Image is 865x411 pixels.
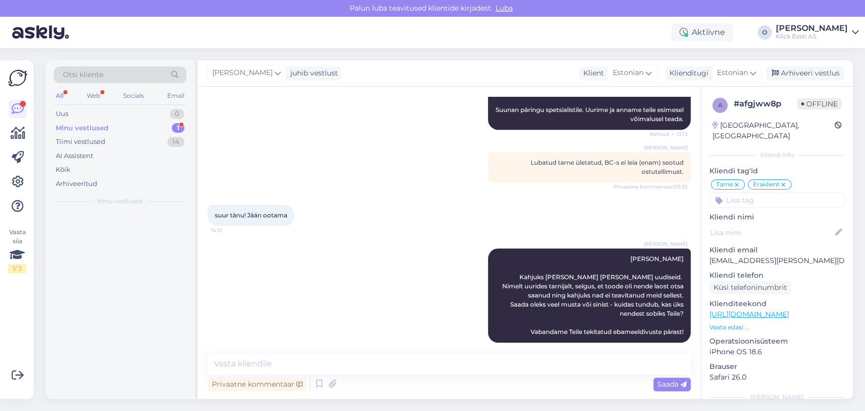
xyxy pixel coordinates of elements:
div: Uus [56,109,68,119]
p: Klienditeekond [709,298,845,309]
div: 0 [170,109,184,119]
input: Lisa nimi [710,227,833,238]
p: Kliendi email [709,245,845,255]
p: Safari 26.0 [709,372,845,383]
span: Otsi kliente [63,69,103,80]
p: [EMAIL_ADDRESS][PERSON_NAME][DOMAIN_NAME] [709,255,845,266]
a: [PERSON_NAME]Klick Eesti AS [776,24,859,41]
span: Lubatud tarne ületatud, BC-s ei leia (enam) seotud ostutellimust. [531,159,684,175]
div: AI Assistent [56,151,93,161]
div: All [54,89,65,102]
div: 1 [172,123,184,133]
p: iPhone OS 18.6 [709,347,845,357]
div: Privaatne kommentaar [208,378,307,391]
div: Vaata siia [8,228,26,273]
p: Kliendi tag'id [709,166,845,176]
div: Klick Eesti AS [776,32,848,41]
div: juhib vestlust [286,68,338,79]
span: Estonian [613,67,644,79]
p: Vaata edasi ... [709,323,845,332]
div: 1 / 3 [8,264,26,273]
div: Minu vestlused [56,123,108,133]
span: [PERSON_NAME] Kahjuks [PERSON_NAME] [PERSON_NAME] uudiseid. Nimelt uurides tarnijalt, selgus, et ... [502,255,685,335]
div: Klient [579,68,604,79]
span: 14:12 [211,227,249,234]
div: Kõik [56,165,70,175]
p: Kliendi telefon [709,270,845,281]
span: [PERSON_NAME] [212,67,273,79]
div: # afgjww8p [734,98,797,110]
span: Estonian [717,67,748,79]
span: Privaatne kommentaar | 13:35 [614,183,688,191]
span: suur tänu! Jään ootama [215,211,287,219]
span: Luba [493,4,516,13]
span: [PERSON_NAME] [644,240,688,248]
span: Nähtud ✓ 13:13 [650,130,688,138]
div: Email [165,89,186,102]
span: Eraklient [753,181,780,188]
span: a [718,101,723,109]
div: Kliendi info [709,151,845,160]
div: Klienditugi [665,68,708,79]
span: Offline [797,98,842,109]
div: Socials [121,89,146,102]
span: Saada [657,380,687,389]
span: [PERSON_NAME] [644,144,688,152]
div: Aktiivne [671,23,733,42]
span: Minu vestlused [97,197,143,206]
input: Lisa tag [709,193,845,208]
div: [PERSON_NAME] [776,24,848,32]
div: Küsi telefoninumbrit [709,281,791,294]
a: [URL][DOMAIN_NAME] [709,310,789,319]
p: Brauser [709,361,845,372]
span: 15:49 [650,343,688,351]
div: O [758,25,772,40]
p: Kliendi nimi [709,212,845,222]
span: Tarne [716,181,733,188]
p: Operatsioonisüsteem [709,336,845,347]
div: Web [85,89,102,102]
div: [PERSON_NAME] [709,393,845,402]
img: Askly Logo [8,68,27,88]
div: [GEOGRAPHIC_DATA], [GEOGRAPHIC_DATA] [712,120,835,141]
div: Arhiveeri vestlus [766,66,844,80]
div: Arhiveeritud [56,179,97,189]
div: 14 [167,137,184,147]
div: Tiimi vestlused [56,137,105,147]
